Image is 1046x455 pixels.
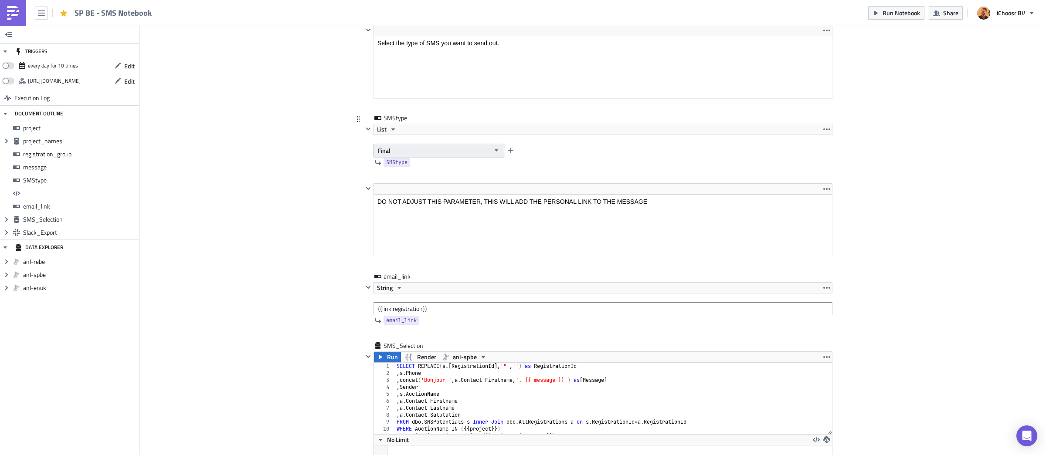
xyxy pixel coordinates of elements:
button: Edit [110,74,139,88]
span: Final [378,146,391,155]
body: Rich Text Area. Press ALT-0 for help. [3,3,455,37]
div: 1 [374,363,395,370]
span: Run [387,352,398,362]
span: SMS_Selection [384,341,424,350]
body: Rich Text Area. Press ALT-0 for help. [3,3,455,10]
span: Edit [124,77,135,86]
div: DATA EXPLORER [15,239,63,255]
span: SMStype [23,176,137,184]
h2: Project [3,7,455,18]
div: TRIGGERS [15,44,48,59]
div: 3 [374,377,395,384]
div: 5 [374,391,395,398]
div: Open Intercom Messenger [1016,425,1037,446]
div: 4 [374,384,395,391]
button: Run [374,352,401,362]
button: Hide content [363,183,374,194]
span: Edit [124,61,135,71]
div: 6 [374,398,395,404]
span: email_link [23,202,137,210]
span: SP BE - SMS Notebook [75,8,153,18]
span: anl-spbe [453,352,477,362]
span: anl-rebe [23,258,137,266]
li: FInal SMS: Ook genieten van je eigen zonne-energie? Laatste kans! Bekijk je voorstel voor de groe... [21,17,455,24]
span: String [377,283,393,293]
button: Edit [110,59,139,73]
p: Adjust the parameters for your SMS selection, once they have all been filled in you can press the... [3,3,455,17]
div: 11 [374,432,395,439]
span: List [377,124,387,135]
button: anl-spbe [440,352,490,362]
span: anl-spbe [23,271,137,279]
p: Example message Wallonia: [3,3,455,10]
body: Rich Text Area. Press ALT-0 for help. [3,7,455,18]
div: 7 [374,404,395,411]
img: Avatar [976,6,991,20]
p: Example: '[GEOGRAPHIC_DATA] spring 2024', '[GEOGRAPHIC_DATA] 2024' [3,3,455,10]
span: SMS_Selection [23,216,137,223]
li: Deposit SMS: Je eigen zonnepanelen? Betaal voor het einde van deze week je waarborg voor de groep... [21,24,455,37]
span: Run Notebook [883,8,920,17]
button: Share [929,6,963,20]
span: No Limit [387,435,409,444]
h2: Message [3,7,455,18]
h2: Registration groups [3,7,455,18]
li: FInal SMS: Envie de profiter de votre propre énergie solaire ? Dernière chance ! Consultez votre ... [21,17,455,30]
p: Enter the group/groups you want to select, if you want to select multiple groups separate the num... [3,3,455,10]
span: project_names [23,137,137,145]
p: Example message [GEOGRAPHIC_DATA]: [3,3,455,10]
iframe: Rich Text Area [374,195,832,257]
button: Hide content [363,124,374,134]
button: Run Notebook [868,6,924,20]
div: DOCUMENT OUTLINE [15,106,63,121]
h2: SMS Type [3,7,455,18]
a: google sheet [72,23,107,30]
h1: Parameters for SMS selection [3,8,455,22]
span: SMStype [384,114,418,122]
div: 10 [374,425,395,432]
span: Execution Log [14,90,50,106]
div: 2 [374,370,395,377]
body: Rich Text Area. Press ALT-0 for help. [3,3,436,30]
span: SMStype [386,158,408,167]
div: every day for 10 times [28,59,78,72]
p: Don't forget to update the with the sent messages. [3,23,436,30]
button: No Limit [374,435,412,445]
span: email_link [386,316,417,325]
button: iChoosr BV [972,3,1039,23]
img: PushMetrics [6,6,20,20]
div: 9 [374,418,395,425]
button: Render [401,352,440,362]
button: List [374,124,400,135]
button: Hide content [363,25,374,35]
p: SPBE: {{ SMStype }} SMS data export for group {{ registration_group }} in the {{ project }} aucti... [3,3,436,10]
body: Rich Text Area. Press ALT-0 for help. [3,3,455,17]
span: Slack_Export [23,229,137,236]
button: Hide content [363,351,374,362]
span: iChoosr BV [997,8,1025,17]
span: email_link [384,272,418,281]
button: Hide content [363,282,374,293]
span: anl-enuk [23,284,137,292]
li: Deposit SMS: Vos propres panneaux solaires ? Payez votre caution avant la fin de cette semaine vi... [21,30,455,37]
span: project [23,124,137,132]
button: String [374,283,406,293]
body: Rich Text Area. Press ALT-0 for help. [3,8,455,22]
div: https://pushmetrics.io/api/v1/report/75rQK9JlZ4/webhook?token=0cb4af96c53e42469b98bf3f00bd7ded [28,74,81,88]
a: SMStype [384,158,410,167]
a: email_link [384,316,419,325]
span: message [23,163,137,171]
iframe: Rich Text Area [374,36,832,98]
span: registration_group [23,150,137,158]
